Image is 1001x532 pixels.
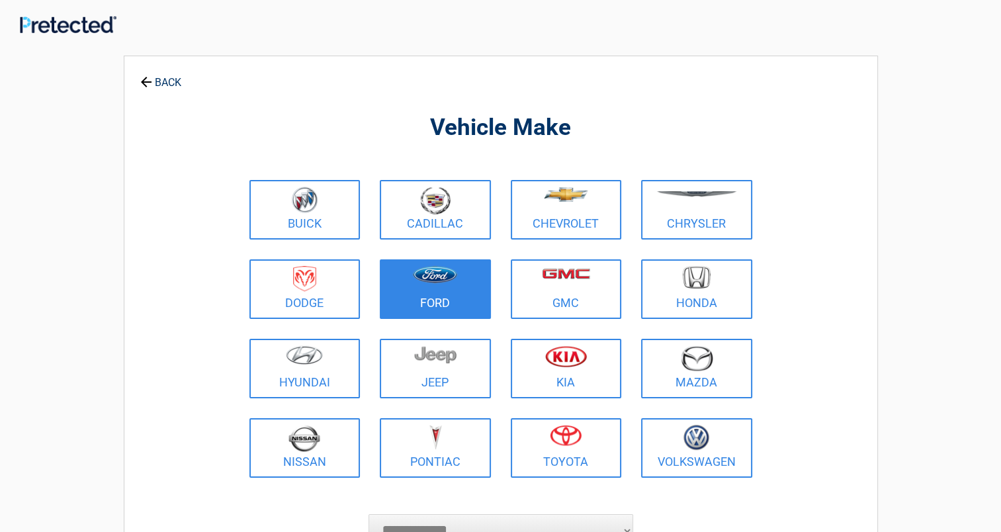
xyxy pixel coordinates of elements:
img: jeep [414,345,457,364]
a: Hyundai [249,339,361,398]
a: Toyota [511,418,622,478]
img: pontiac [429,425,442,450]
a: Dodge [249,259,361,319]
img: honda [683,266,711,289]
img: volkswagen [683,425,709,451]
a: Volkswagen [641,418,752,478]
a: GMC [511,259,622,319]
a: Chevrolet [511,180,622,240]
a: Jeep [380,339,491,398]
a: Ford [380,259,491,319]
a: Mazda [641,339,752,398]
a: Cadillac [380,180,491,240]
img: cadillac [420,187,451,214]
a: BACK [138,65,184,88]
a: Buick [249,180,361,240]
img: mazda [680,345,713,371]
img: nissan [288,425,320,452]
h2: Vehicle Make [246,112,756,144]
img: Main Logo [20,16,116,34]
a: Pontiac [380,418,491,478]
a: Chrysler [641,180,752,240]
img: dodge [293,266,316,292]
img: toyota [550,425,582,446]
a: Nissan [249,418,361,478]
img: gmc [542,268,590,279]
img: hyundai [286,345,323,365]
a: Kia [511,339,622,398]
img: buick [292,187,318,213]
img: ford [413,266,457,283]
a: Honda [641,259,752,319]
img: chevrolet [544,187,588,202]
img: kia [545,345,587,367]
img: chrysler [656,191,737,197]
